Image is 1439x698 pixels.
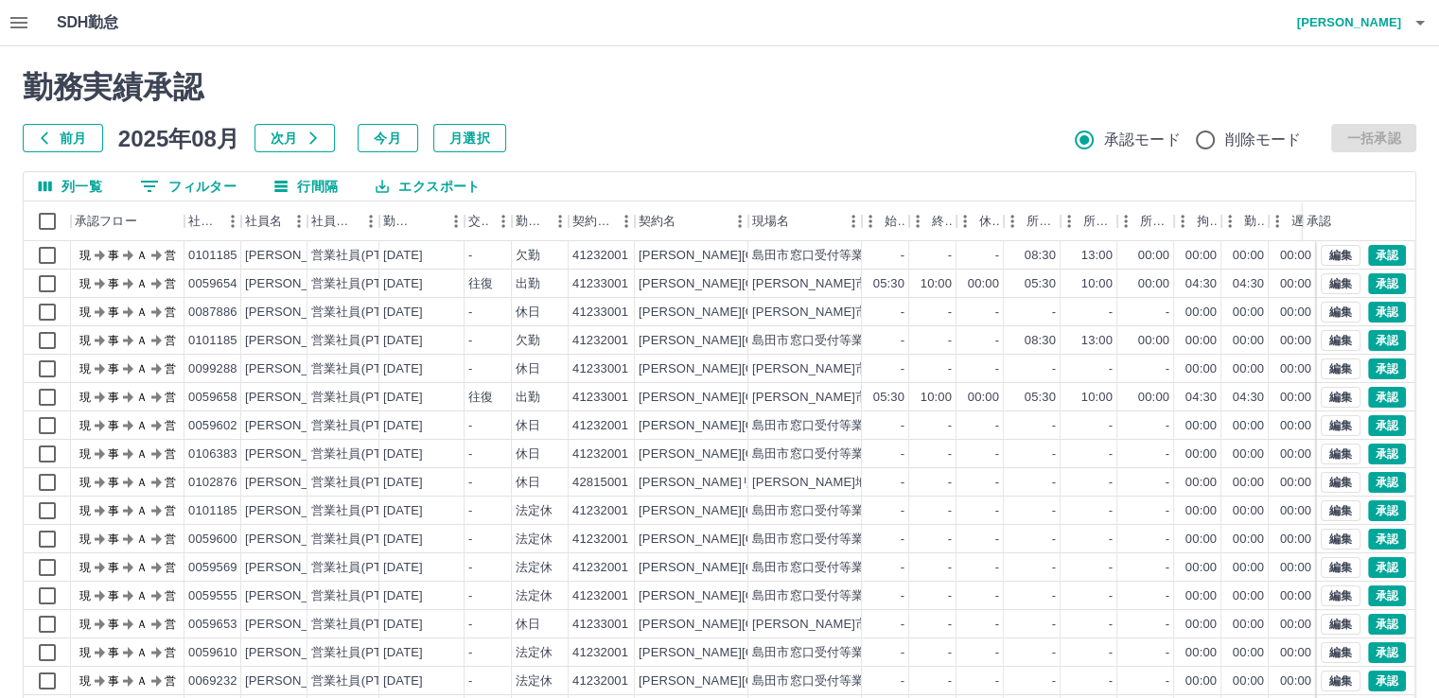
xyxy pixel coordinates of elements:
[639,304,872,322] div: [PERSON_NAME][GEOGRAPHIC_DATA]
[1052,304,1056,322] div: -
[383,247,423,265] div: [DATE]
[1081,275,1113,293] div: 10:00
[1321,245,1360,266] button: 編集
[468,247,472,265] div: -
[23,69,1416,105] h2: 勤務実績承認
[1140,201,1170,241] div: 所定休憩
[516,474,540,492] div: 休日
[136,447,148,461] text: Ａ
[468,474,472,492] div: -
[1321,614,1360,635] button: 編集
[516,445,540,463] div: 休日
[1321,585,1360,606] button: 編集
[1166,360,1169,378] div: -
[468,502,472,520] div: -
[1052,474,1056,492] div: -
[1166,474,1169,492] div: -
[995,332,999,350] div: -
[901,417,904,435] div: -
[1321,444,1360,464] button: 編集
[516,201,546,241] div: 勤務区分
[635,201,748,241] div: 契約名
[862,201,909,241] div: 始業
[995,360,999,378] div: -
[1233,247,1264,265] div: 00:00
[259,172,353,201] button: 行間隔
[383,201,415,241] div: 勤務日
[516,332,540,350] div: 欠勤
[1104,129,1181,151] span: 承認モード
[79,334,91,347] text: 現
[136,249,148,262] text: Ａ
[188,502,237,520] div: 0101185
[901,332,904,350] div: -
[118,124,239,152] h5: 2025年08月
[489,207,518,236] button: メニュー
[516,304,540,322] div: 休日
[516,502,553,520] div: 法定休
[639,360,872,378] div: [PERSON_NAME][GEOGRAPHIC_DATA]
[1109,445,1113,463] div: -
[1185,445,1217,463] div: 00:00
[948,474,952,492] div: -
[383,332,423,350] div: [DATE]
[901,474,904,492] div: -
[1233,445,1264,463] div: 00:00
[1269,201,1316,241] div: 遅刻等
[311,247,411,265] div: 営業社員(PT契約)
[245,445,348,463] div: [PERSON_NAME]
[752,389,1042,407] div: [PERSON_NAME]市自動車等運転管理業務包括業務
[1185,389,1217,407] div: 04:30
[1109,417,1113,435] div: -
[909,201,956,241] div: 終業
[572,304,628,322] div: 41233001
[1174,201,1221,241] div: 拘束
[241,201,307,241] div: 社員名
[901,304,904,322] div: -
[639,474,779,492] div: [PERSON_NAME]リース
[1025,275,1056,293] div: 05:30
[311,332,411,350] div: 営業社員(PT契約)
[1368,415,1406,436] button: 承認
[188,275,237,293] div: 0059654
[1233,304,1264,322] div: 00:00
[1027,201,1057,241] div: 所定開始
[572,201,612,241] div: 契約コード
[245,332,348,350] div: [PERSON_NAME]
[1368,500,1406,521] button: 承認
[136,305,148,319] text: Ａ
[136,334,148,347] text: Ａ
[1061,201,1117,241] div: 所定終業
[188,417,237,435] div: 0059602
[245,247,348,265] div: [PERSON_NAME]
[165,391,176,404] text: 営
[442,207,470,236] button: メニュー
[572,389,628,407] div: 41233001
[1368,387,1406,408] button: 承認
[948,445,952,463] div: -
[1321,472,1360,493] button: 編集
[311,304,411,322] div: 営業社員(PT契約)
[639,502,872,520] div: [PERSON_NAME][GEOGRAPHIC_DATA]
[468,332,472,350] div: -
[136,419,148,432] text: Ａ
[311,445,411,463] div: 営業社員(PT契約)
[108,362,119,375] text: 事
[1368,358,1406,379] button: 承認
[1052,445,1056,463] div: -
[1321,302,1360,323] button: 編集
[379,201,465,241] div: 勤務日
[995,417,999,435] div: -
[639,201,676,241] div: 契約名
[165,277,176,290] text: 営
[468,360,472,378] div: -
[639,445,872,463] div: [PERSON_NAME][GEOGRAPHIC_DATA]
[108,391,119,404] text: 事
[1321,500,1360,521] button: 編集
[1138,332,1169,350] div: 00:00
[1291,201,1312,241] div: 遅刻等
[383,474,423,492] div: [DATE]
[311,275,411,293] div: 営業社員(PT契約)
[512,201,569,241] div: 勤務区分
[572,445,628,463] div: 41232001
